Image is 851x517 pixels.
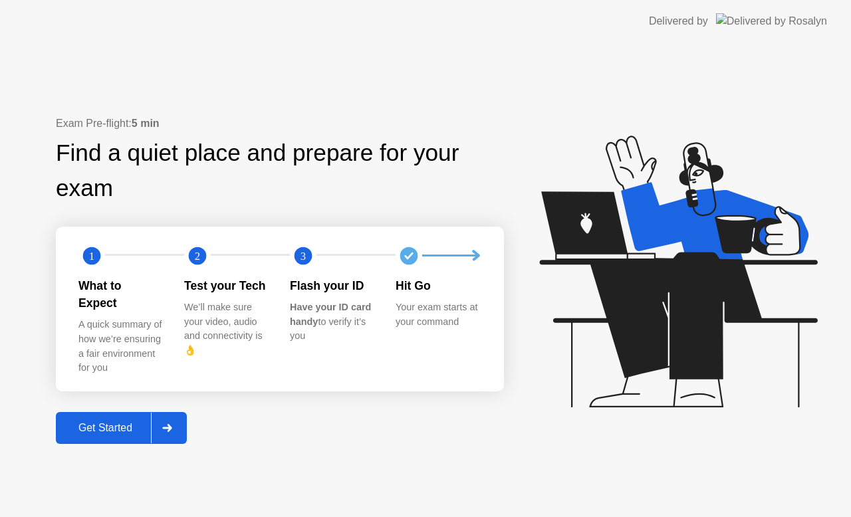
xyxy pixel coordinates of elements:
div: Find a quiet place and prepare for your exam [56,136,504,206]
div: What to Expect [78,277,163,312]
div: Get Started [60,422,151,434]
text: 1 [89,249,94,262]
b: 5 min [132,118,160,129]
div: A quick summary of how we’re ensuring a fair environment for you [78,318,163,375]
img: Delivered by Rosalyn [716,13,827,29]
button: Get Started [56,412,187,444]
div: Your exam starts at your command [396,300,480,329]
text: 2 [195,249,200,262]
div: Delivered by [649,13,708,29]
div: Flash your ID [290,277,374,294]
div: Test your Tech [184,277,269,294]
div: to verify it’s you [290,300,374,344]
text: 3 [301,249,306,262]
div: Hit Go [396,277,480,294]
div: Exam Pre-flight: [56,116,504,132]
div: We’ll make sure your video, audio and connectivity is 👌 [184,300,269,358]
b: Have your ID card handy [290,302,371,327]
